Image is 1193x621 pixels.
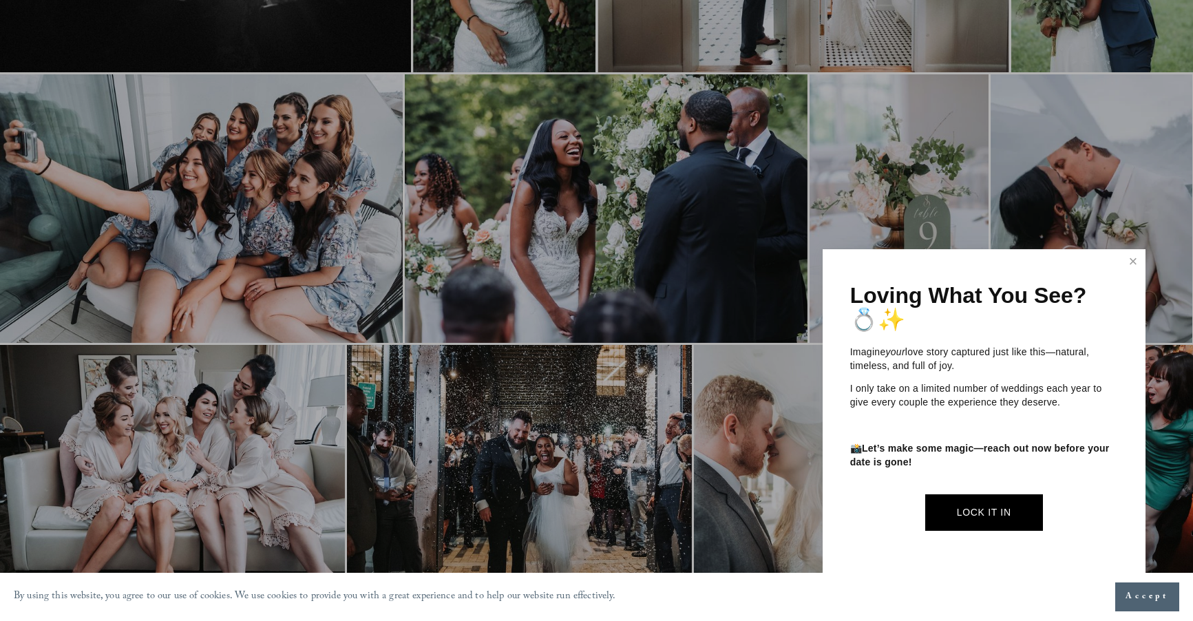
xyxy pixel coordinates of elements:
[850,284,1118,332] h1: Loving What You See? 💍✨
[14,587,616,607] p: By using this website, you agree to our use of cookies. We use cookies to provide you with a grea...
[850,442,1118,469] p: 📸
[885,346,905,357] em: your
[850,346,1118,372] p: Imagine love story captured just like this—natural, timeless, and full of joy.
[850,443,1112,467] strong: Let’s make some magic—reach out now before your date is gone!
[850,382,1118,409] p: I only take on a limited number of weddings each year to give every couple the experience they de...
[1126,590,1169,604] span: Accept
[925,494,1043,531] a: Lock It In
[1123,251,1143,273] a: Close
[1115,582,1179,611] button: Accept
